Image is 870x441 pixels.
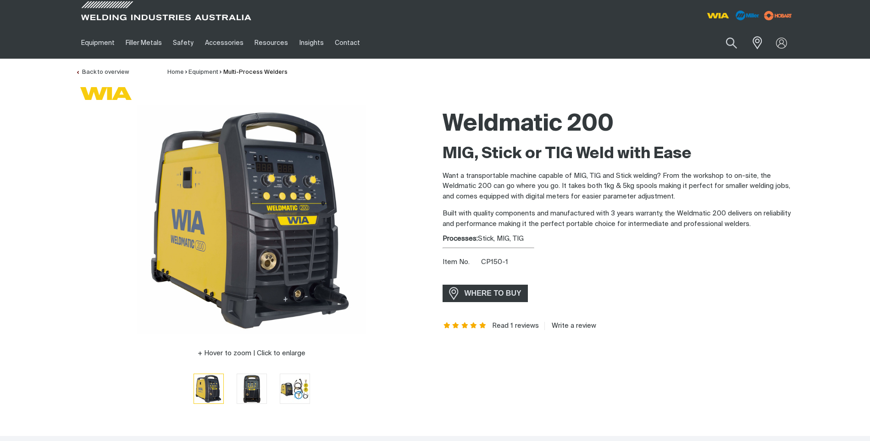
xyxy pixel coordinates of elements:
a: Insights [294,27,329,59]
div: Stick, MIG, TIG [443,234,795,244]
h1: Weldmatic 200 [443,110,795,139]
span: CP150-1 [481,259,508,265]
a: Home [167,69,184,75]
a: Read 1 reviews [492,322,539,330]
nav: Main [76,27,615,59]
a: Equipment [188,69,218,75]
a: Contact [329,27,366,59]
nav: Breadcrumb [167,68,288,77]
span: Rating: 5 [443,323,488,329]
img: Weldmatic 200 [280,374,310,403]
input: Product name or item number... [704,32,747,54]
a: Equipment [76,27,120,59]
strong: Processes: [443,235,478,242]
span: WHERE TO BUY [459,286,527,301]
a: Write a review [544,322,596,330]
a: Back to overview of Multi-Process Welders [76,69,129,75]
p: Built with quality components and manufactured with 3 years warranty, the Weldmatic 200 delivers ... [443,209,795,229]
a: Filler Metals [120,27,167,59]
button: Search products [716,32,747,54]
img: Weldmatic 200 [194,374,223,403]
button: Go to slide 3 [280,374,310,404]
img: Weldmatic 200 [137,105,366,334]
button: Go to slide 1 [194,374,224,404]
img: Weldmatic 200 [237,374,266,403]
button: Go to slide 2 [237,374,267,404]
img: miller [761,9,795,22]
span: Item No. [443,257,480,268]
a: Multi-Process Welders [223,69,288,75]
button: Hover to zoom | Click to enlarge [192,348,311,359]
a: Resources [249,27,294,59]
a: WHERE TO BUY [443,285,528,302]
h2: MIG, Stick or TIG Weld with Ease [443,144,795,164]
a: Safety [167,27,199,59]
p: Want a transportable machine capable of MIG, TIG and Stick welding? From the workshop to on-site,... [443,171,795,202]
a: Accessories [199,27,249,59]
